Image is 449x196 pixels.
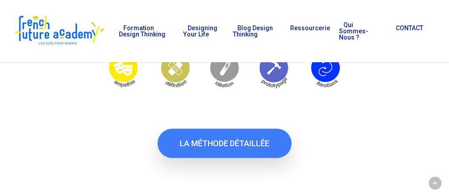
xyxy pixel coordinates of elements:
[183,24,217,38] span: Designing Your Life
[391,25,423,37] a: CONTACT
[396,24,423,32] span: CONTACT
[158,128,291,158] a: LA MÉTHODE DÉTAILLÉE
[119,24,165,38] span: Formation Design Thinking
[339,21,368,41] span: Qui sommes-nous ?
[183,25,224,37] a: Designing Your Life
[12,13,106,49] img: French Future Academy
[119,25,174,37] a: Formation Design Thinking
[233,24,273,38] span: Blog Design Thinking
[339,22,382,40] a: Qui sommes-nous ?
[180,139,269,148] span: LA MÉTHODE DÉTAILLÉE
[286,25,330,37] a: Ressourcerie
[233,25,277,37] a: Blog Design Thinking
[290,24,330,32] span: Ressourcerie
